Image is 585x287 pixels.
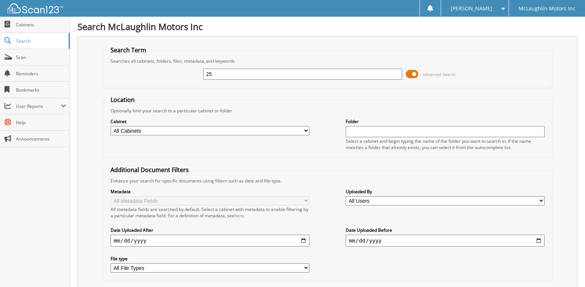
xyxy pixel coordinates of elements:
[346,138,544,151] div: Select a cabinet and begin typing the name of the folder you want to search in. If the name match...
[78,20,578,33] h1: Search McLaughlin Motors Inc
[346,235,544,247] input: end
[111,227,309,233] label: Date Uploaded After
[423,72,456,77] span: Advanced Search
[346,188,544,195] label: Uploaded By
[16,103,61,109] span: User Reports
[111,235,309,247] input: start
[234,212,244,219] a: here
[16,54,66,60] span: Scan
[111,118,309,125] label: Cabinet
[111,255,309,262] label: File type
[16,87,66,93] span: Bookmarks
[107,108,548,114] div: Optionally limit your search to a particular cabinet or folder
[107,166,193,174] legend: Additional Document Filters
[16,22,66,28] span: Cabinets
[111,206,309,219] div: All metadata fields are searched by default. Select a cabinet with metadata to enable filtering b...
[346,227,544,233] label: Date Uploaded Before
[111,188,309,195] label: Metadata
[16,38,65,44] span: Search
[107,58,548,64] div: Searches all cabinets, folders, files, metadata, and keywords
[16,136,66,142] span: Announcements
[16,119,66,126] span: Help
[107,96,138,104] legend: Location
[16,70,66,77] span: Reminders
[519,6,575,11] span: McLaughlin Motors Inc
[107,46,150,54] legend: Search Term
[107,178,548,184] div: Enhance your search for specific documents using filters such as date and file type.
[451,6,492,11] span: [PERSON_NAME]
[548,251,585,287] iframe: Chat Widget
[7,3,63,13] img: scan123-logo-white.svg
[346,118,544,125] label: Folder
